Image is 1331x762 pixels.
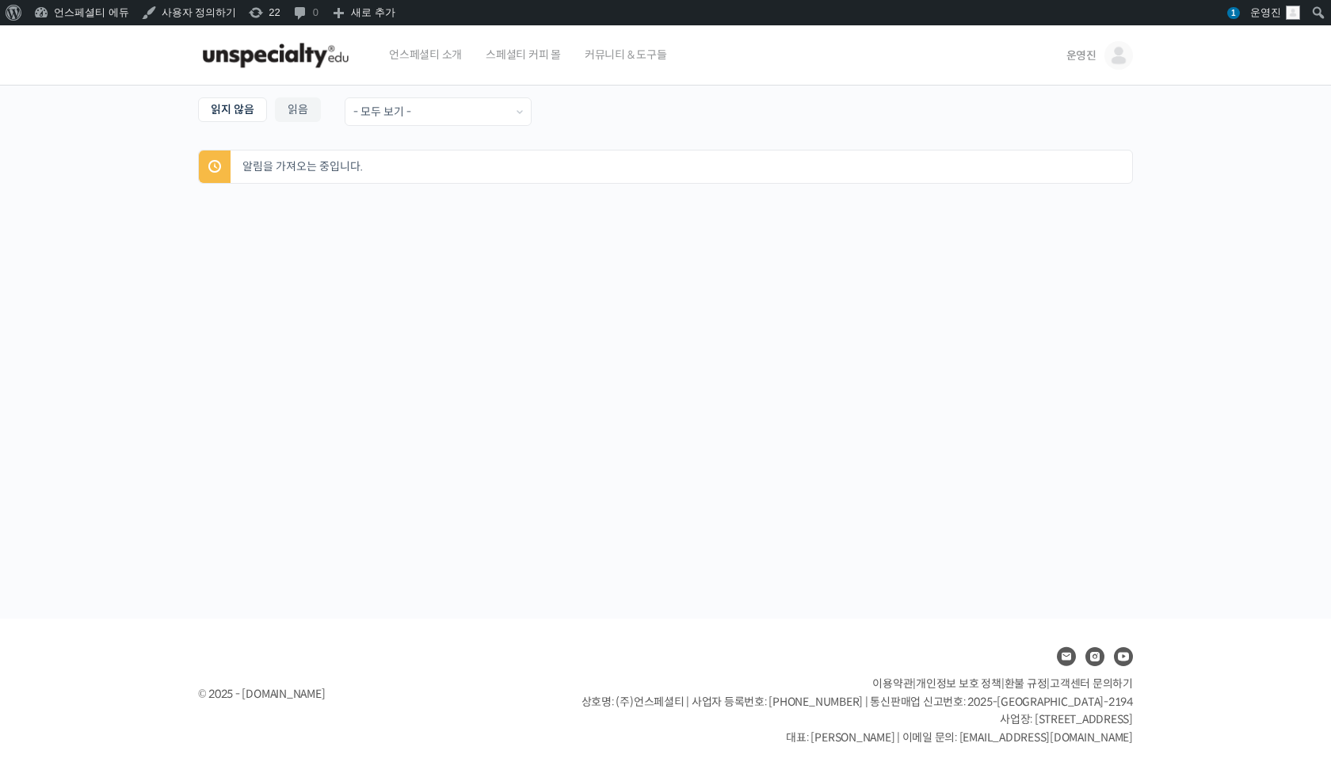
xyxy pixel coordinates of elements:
[1066,25,1133,86] a: 운영진
[1005,676,1047,691] a: 환불 규정
[582,675,1133,746] p: | | | 상호명: (주)언스페셜티 | 사업자 등록번호: [PHONE_NUMBER] | 통신판매업 신고번호: 2025-[GEOGRAPHIC_DATA]-2194 사업장: [ST...
[198,97,321,126] nav: Sub Menu
[238,150,1132,183] p: 알림을 가져오는 중입니다.
[1066,48,1096,63] span: 운영진
[486,25,561,85] span: 스페셜티 커피 몰
[577,25,675,86] a: 커뮤니티 & 도구들
[389,25,462,85] span: 언스페셜티 소개
[916,676,1001,691] a: 개인정보 보호 정책
[275,97,321,122] a: 읽음
[585,25,667,85] span: 커뮤니티 & 도구들
[478,25,569,86] a: 스페셜티 커피 몰
[1050,676,1133,691] span: 고객센터 문의하기
[198,97,267,122] a: 읽지 않음
[872,676,913,691] a: 이용약관
[198,684,542,705] div: © 2025 - [DOMAIN_NAME]
[381,25,470,86] a: 언스페셜티 소개
[1227,7,1240,19] span: 1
